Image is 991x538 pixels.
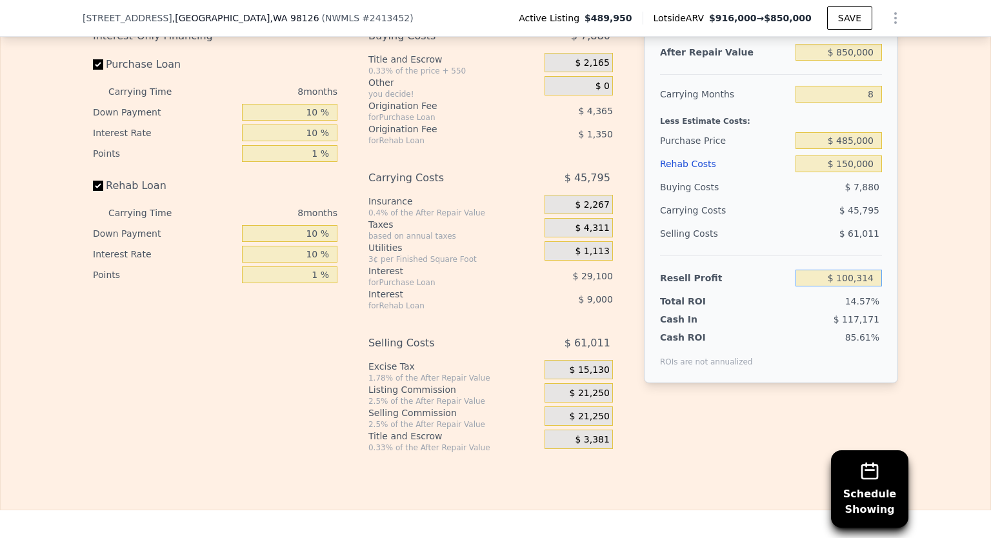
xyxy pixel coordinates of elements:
[883,5,908,31] button: Show Options
[575,434,609,446] span: $ 3,381
[660,129,790,152] div: Purchase Price
[827,6,872,30] button: SAVE
[197,203,337,223] div: 8 months
[575,199,609,211] span: $ 2,267
[565,166,610,190] span: $ 45,795
[660,199,741,222] div: Carrying Costs
[575,57,609,69] span: $ 2,165
[660,344,753,367] div: ROIs are not annualized
[368,112,512,123] div: for Purchase Loan
[368,254,539,264] div: 3¢ per Finished Square Foot
[93,223,237,244] div: Down Payment
[93,102,237,123] div: Down Payment
[845,182,879,192] span: $ 7,880
[368,406,539,419] div: Selling Commission
[368,208,539,218] div: 0.4% of the After Repair Value
[764,13,812,23] span: $850,000
[578,106,612,116] span: $ 4,365
[93,181,103,191] input: Rehab Loan
[660,266,790,290] div: Resell Profit
[93,53,237,76] label: Purchase Loan
[172,12,319,25] span: , [GEOGRAPHIC_DATA]
[93,264,237,285] div: Points
[197,81,337,102] div: 8 months
[660,106,882,129] div: Less Estimate Costs:
[839,205,879,215] span: $ 45,795
[585,12,632,25] span: $489,950
[570,411,610,423] span: $ 21,250
[565,332,610,355] span: $ 61,011
[660,222,790,245] div: Selling Costs
[368,53,539,66] div: Title and Escrow
[368,430,539,443] div: Title and Escrow
[270,13,319,23] span: , WA 98126
[831,450,908,528] button: ScheduleShowing
[368,66,539,76] div: 0.33% of the price + 550
[578,129,612,139] span: $ 1,350
[575,246,609,257] span: $ 1,113
[108,203,192,223] div: Carrying Time
[93,123,237,143] div: Interest Rate
[368,218,539,231] div: Taxes
[108,81,192,102] div: Carrying Time
[362,13,410,23] span: # 2413452
[660,331,753,344] div: Cash ROI
[368,89,539,99] div: you decide!
[660,41,790,64] div: After Repair Value
[325,13,359,23] span: NWMLS
[570,364,610,376] span: $ 15,130
[83,12,172,25] span: [STREET_ADDRESS]
[368,373,539,383] div: 1.78% of the After Repair Value
[368,277,512,288] div: for Purchase Loan
[660,313,741,326] div: Cash In
[570,388,610,399] span: $ 21,250
[660,175,790,199] div: Buying Costs
[660,152,790,175] div: Rehab Costs
[368,332,512,355] div: Selling Costs
[575,223,609,234] span: $ 4,311
[709,12,812,25] span: →
[368,195,539,208] div: Insurance
[368,383,539,396] div: Listing Commission
[368,288,512,301] div: Interest
[368,360,539,373] div: Excise Tax
[368,231,539,241] div: based on annual taxes
[368,241,539,254] div: Utilities
[578,294,612,304] span: $ 9,000
[368,99,512,112] div: Origination Fee
[368,135,512,146] div: for Rehab Loan
[709,13,757,23] span: $916,000
[660,295,741,308] div: Total ROI
[368,264,512,277] div: Interest
[368,301,512,311] div: for Rehab Loan
[93,174,237,197] label: Rehab Loan
[322,12,414,25] div: ( )
[93,143,237,164] div: Points
[368,443,539,453] div: 0.33% of the After Repair Value
[573,271,613,281] span: $ 29,100
[654,12,709,25] span: Lotside ARV
[660,83,790,106] div: Carrying Months
[93,59,103,70] input: Purchase Loan
[368,76,539,89] div: Other
[839,228,879,239] span: $ 61,011
[519,12,585,25] span: Active Listing
[368,396,539,406] div: 2.5% of the After Repair Value
[368,166,512,190] div: Carrying Costs
[834,314,879,324] span: $ 117,171
[368,419,539,430] div: 2.5% of the After Repair Value
[845,296,879,306] span: 14.57%
[368,123,512,135] div: Origination Fee
[845,332,879,343] span: 85.61%
[596,81,610,92] span: $ 0
[93,244,237,264] div: Interest Rate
